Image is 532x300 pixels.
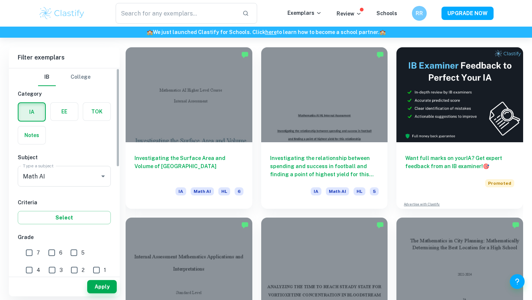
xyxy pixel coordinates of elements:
a: here [265,29,277,35]
button: Open [98,171,108,181]
button: RR [412,6,427,21]
span: 🏫 [147,29,153,35]
button: College [71,68,91,86]
div: Filter type choice [38,68,91,86]
button: TOK [83,103,110,120]
h6: Subject [18,153,111,161]
span: IA [175,187,186,195]
span: 7 [37,249,40,257]
button: Help and Feedback [510,274,525,289]
span: Math AI [191,187,214,195]
a: Advertise with Clastify [404,202,440,207]
h6: Criteria [18,198,111,207]
h6: RR [415,9,424,17]
span: 4 [37,266,40,274]
span: Math AI [326,187,349,195]
h6: Investigating the Surface Area and Volume of [GEOGRAPHIC_DATA] [134,154,243,178]
button: IB [38,68,56,86]
span: 6 [59,249,62,257]
span: 3 [59,266,63,274]
p: Review [337,10,362,18]
h6: Investigating the relationship between spending and success in football and finding a point of hi... [270,154,379,178]
button: Notes [18,126,45,144]
span: 5 [81,249,85,257]
span: Promoted [485,179,514,187]
span: 2 [82,266,85,274]
span: IA [311,187,321,195]
img: Marked [376,221,384,229]
label: Type a subject [23,163,54,169]
a: Schools [376,10,397,16]
input: Search for any exemplars... [116,3,236,24]
p: Exemplars [287,9,322,17]
span: HL [218,187,230,195]
button: EE [51,103,78,120]
h6: We just launched Clastify for Schools. Click to learn how to become a school partner. [1,28,531,36]
button: Apply [87,280,117,293]
img: Marked [241,221,249,229]
span: 1 [104,266,106,274]
button: IA [18,103,45,121]
img: Marked [241,51,249,58]
a: Investigating the relationship between spending and success in football and finding a point of hi... [261,47,388,209]
a: Want full marks on yourIA? Get expert feedback from an IB examiner!PromotedAdvertise with Clastify [396,47,523,209]
a: Investigating the Surface Area and Volume of [GEOGRAPHIC_DATA]IAMath AIHL6 [126,47,252,209]
span: 6 [235,187,243,195]
button: UPGRADE NOW [441,7,494,20]
span: 🏫 [379,29,386,35]
h6: Want full marks on your IA ? Get expert feedback from an IB examiner! [405,154,514,170]
img: Thumbnail [396,47,523,142]
span: HL [354,187,365,195]
img: Marked [512,221,519,229]
button: Select [18,211,111,224]
h6: Category [18,90,111,98]
img: Marked [376,51,384,58]
span: 🎯 [483,163,489,169]
img: Clastify logo [38,6,85,21]
h6: Filter exemplars [9,47,120,68]
span: 5 [370,187,379,195]
h6: Grade [18,233,111,241]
